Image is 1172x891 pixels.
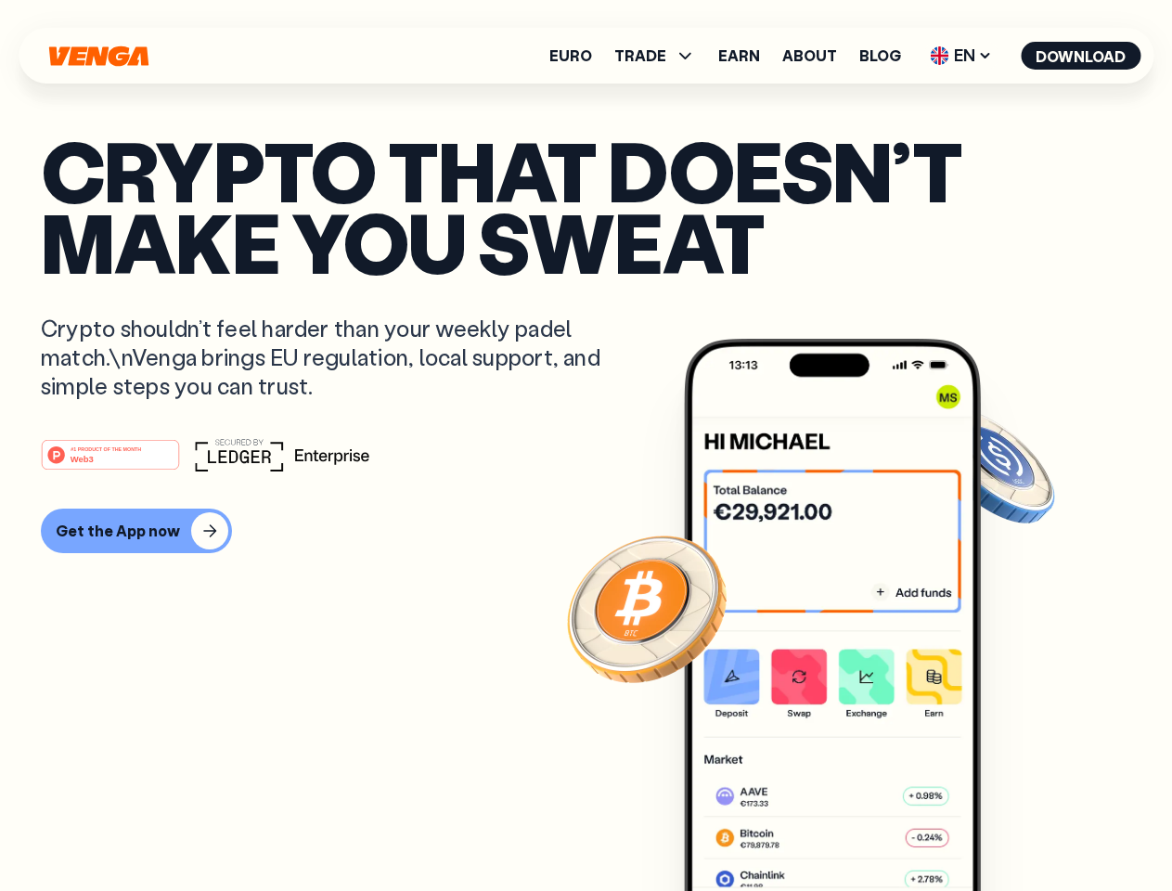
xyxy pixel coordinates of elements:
span: EN [923,41,998,71]
button: Download [1021,42,1140,70]
img: USDC coin [925,399,1059,533]
tspan: #1 PRODUCT OF THE MONTH [71,445,141,451]
svg: Home [46,45,150,67]
span: TRADE [614,45,696,67]
span: TRADE [614,48,666,63]
a: Earn [718,48,760,63]
button: Get the App now [41,509,232,553]
tspan: Web3 [71,453,94,463]
p: Crypto shouldn’t feel harder than your weekly padel match.\nVenga brings EU regulation, local sup... [41,314,627,401]
a: Euro [549,48,592,63]
img: flag-uk [930,46,948,65]
p: Crypto that doesn’t make you sweat [41,135,1131,277]
a: About [782,48,837,63]
a: #1 PRODUCT OF THE MONTHWeb3 [41,450,180,474]
a: Blog [859,48,901,63]
img: Bitcoin [563,524,730,691]
div: Get the App now [56,522,180,540]
a: Get the App now [41,509,1131,553]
